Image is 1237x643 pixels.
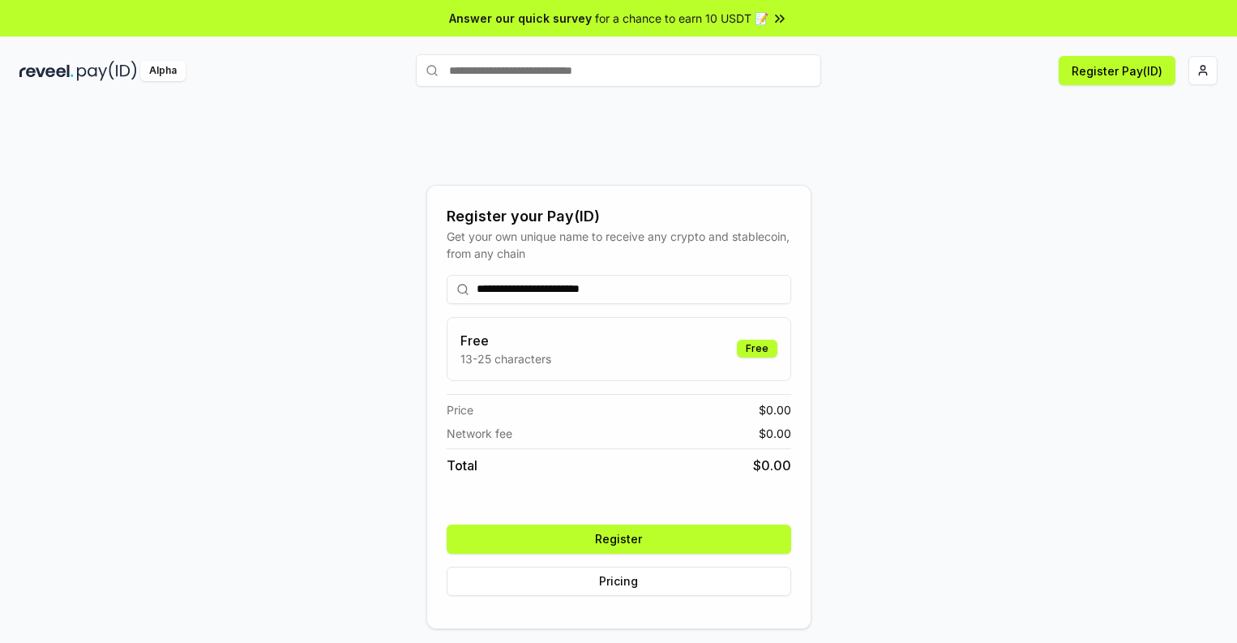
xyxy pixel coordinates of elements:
[19,61,74,81] img: reveel_dark
[447,567,791,596] button: Pricing
[140,61,186,81] div: Alpha
[737,340,777,358] div: Free
[460,331,551,350] h3: Free
[447,401,473,418] span: Price
[447,425,512,442] span: Network fee
[447,525,791,554] button: Register
[460,350,551,367] p: 13-25 characters
[759,401,791,418] span: $ 0.00
[77,61,137,81] img: pay_id
[759,425,791,442] span: $ 0.00
[447,205,791,228] div: Register your Pay(ID)
[447,456,477,475] span: Total
[595,10,768,27] span: for a chance to earn 10 USDT 📝
[449,10,592,27] span: Answer our quick survey
[447,228,791,262] div: Get your own unique name to receive any crypto and stablecoin, from any chain
[1059,56,1175,85] button: Register Pay(ID)
[753,456,791,475] span: $ 0.00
